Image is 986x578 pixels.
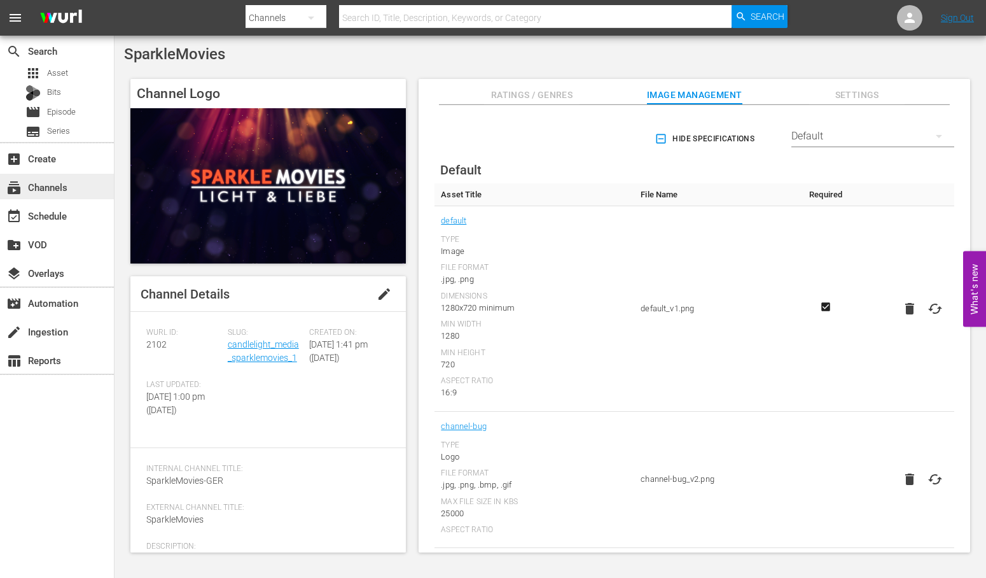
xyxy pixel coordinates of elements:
span: menu [8,10,23,25]
span: Search [751,5,784,28]
span: Wurl ID: [146,328,221,338]
span: SparkleMovies [124,45,225,63]
span: Reports [6,353,22,369]
span: Schedule [6,209,22,224]
span: Default [440,162,482,178]
button: Hide Specifications [652,121,760,157]
span: Create [6,152,22,167]
div: 25000 [441,507,628,520]
div: Max File Size In Kbs [441,497,628,507]
img: SparkleMovies [130,108,406,264]
span: Asset [25,66,41,81]
span: edit [377,286,392,302]
h4: Channel Logo [130,79,406,108]
span: SparkleMovies-GER [146,476,223,486]
span: Asset [47,67,68,80]
span: SparkleMovies [146,514,204,525]
div: Default [791,118,954,154]
div: .jpg, .png, .bmp, .gif [441,479,628,491]
a: candlelight_media_sparklemovies_1 [228,339,299,363]
span: Hide Specifications [657,132,754,146]
span: Search [6,44,22,59]
th: File Name [634,183,802,206]
span: Image Management [647,87,742,103]
div: Logo [441,451,628,463]
button: edit [369,279,399,309]
button: Search [732,5,788,28]
span: Episode [47,106,76,118]
span: Series [47,125,70,137]
span: Created On: [309,328,384,338]
div: .jpg, .png [441,273,628,286]
span: [DATE] 1:00 pm ([DATE]) [146,391,205,415]
th: Required [803,183,849,206]
a: default [441,213,466,229]
span: External Channel Title: [146,503,384,513]
span: Description: [146,542,384,552]
div: Dimensions [441,292,628,302]
span: Settings [809,87,905,103]
div: Type [441,441,628,451]
span: Ratings / Genres [484,87,580,103]
div: Type [441,235,628,245]
td: channel-bug_v2.png [634,412,802,548]
td: default_v1.png [634,206,802,412]
div: 16:9 [441,386,628,399]
span: Channels [6,180,22,195]
span: Episode [25,104,41,120]
div: 1280 [441,330,628,342]
div: Bits [25,85,41,101]
span: VOD [6,237,22,253]
a: Sign Out [941,13,974,23]
th: Asset Title [434,183,634,206]
span: Overlays [6,266,22,281]
div: Min Height [441,348,628,358]
span: Bits [47,86,61,99]
span: Ingestion [6,325,22,340]
a: channel-bug [441,418,487,435]
div: File Format [441,469,628,479]
div: 1280x720 minimum [441,302,628,314]
span: Last Updated: [146,380,221,390]
div: Aspect Ratio [441,376,628,386]
div: Min Width [441,320,628,330]
span: Channel Details [141,286,230,302]
svg: Required [818,301,833,313]
span: [DATE] 1:41 pm ([DATE]) [309,339,368,363]
img: ans4CAIJ8jUAAAAAAAAAAAAAAAAAAAAAAAAgQb4GAAAAAAAAAAAAAAAAAAAAAAAAJMjXAAAAAAAAAAAAAAAAAAAAAAAAgAT5G... [31,3,92,33]
span: 2102 [146,339,167,349]
div: File Format [441,263,628,273]
div: 720 [441,358,628,371]
div: Image [441,245,628,258]
div: Aspect Ratio [441,525,628,535]
span: Slug: [228,328,303,338]
span: Automation [6,296,22,311]
span: Internal Channel Title: [146,464,384,474]
button: Open Feedback Widget [963,251,986,327]
span: Series [25,124,41,139]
